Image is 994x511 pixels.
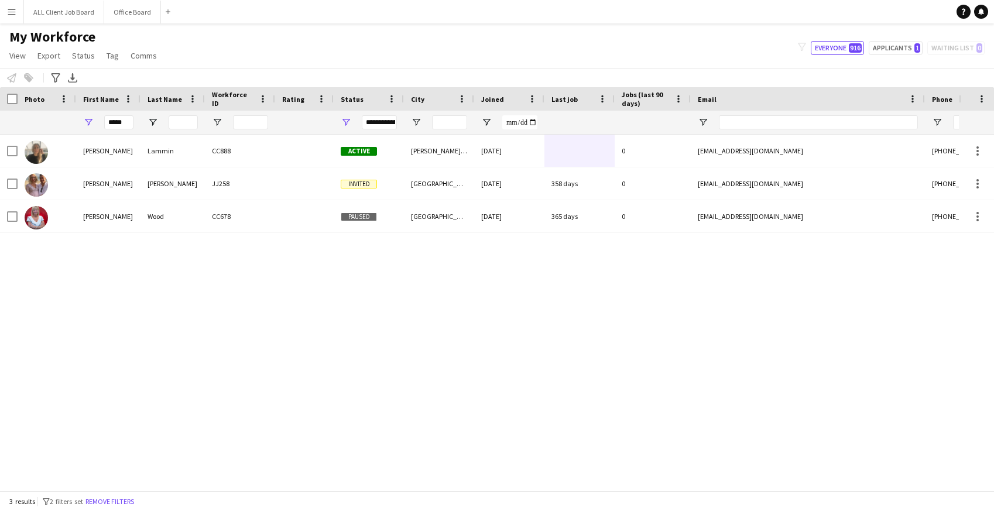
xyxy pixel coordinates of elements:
[691,135,925,167] div: [EMAIL_ADDRESS][DOMAIN_NAME]
[76,200,140,232] div: [PERSON_NAME]
[49,71,63,85] app-action-btn: Advanced filters
[33,48,65,63] a: Export
[615,200,691,232] div: 0
[126,48,162,63] a: Comms
[205,135,275,167] div: CC888
[76,135,140,167] div: [PERSON_NAME]
[25,95,44,104] span: Photo
[107,50,119,61] span: Tag
[811,41,864,55] button: Everyone916
[474,200,544,232] div: [DATE]
[104,1,161,23] button: Office Board
[66,71,80,85] app-action-btn: Export XLSX
[474,135,544,167] div: [DATE]
[140,167,205,200] div: [PERSON_NAME]
[341,180,377,188] span: Invited
[341,95,364,104] span: Status
[140,135,205,167] div: Lammin
[24,1,104,23] button: ALL Client Job Board
[849,43,862,53] span: 916
[481,95,504,104] span: Joined
[37,50,60,61] span: Export
[5,48,30,63] a: View
[83,495,136,508] button: Remove filters
[719,115,918,129] input: Email Filter Input
[72,50,95,61] span: Status
[131,50,157,61] span: Comms
[691,167,925,200] div: [EMAIL_ADDRESS][DOMAIN_NAME]
[169,115,198,129] input: Last Name Filter Input
[67,48,100,63] a: Status
[404,167,474,200] div: [GEOGRAPHIC_DATA]
[233,115,268,129] input: Workforce ID Filter Input
[102,48,124,63] a: Tag
[341,212,377,221] span: Paused
[622,90,670,108] span: Jobs (last 90 days)
[50,497,83,506] span: 2 filters set
[140,200,205,232] div: Wood
[25,140,48,164] img: Julia Lammin
[411,117,421,128] button: Open Filter Menu
[615,135,691,167] div: 0
[205,200,275,232] div: CC678
[212,90,254,108] span: Workforce ID
[25,206,48,229] img: Julia Wood
[432,115,467,129] input: City Filter Input
[691,200,925,232] div: [EMAIL_ADDRESS][DOMAIN_NAME]
[282,95,304,104] span: Rating
[104,115,133,129] input: First Name Filter Input
[9,50,26,61] span: View
[83,95,119,104] span: First Name
[341,147,377,156] span: Active
[148,117,158,128] button: Open Filter Menu
[205,167,275,200] div: JJ258
[212,117,222,128] button: Open Filter Menu
[698,95,717,104] span: Email
[932,117,942,128] button: Open Filter Menu
[932,95,952,104] span: Phone
[148,95,182,104] span: Last Name
[481,117,492,128] button: Open Filter Menu
[698,117,708,128] button: Open Filter Menu
[502,115,537,129] input: Joined Filter Input
[341,117,351,128] button: Open Filter Menu
[404,200,474,232] div: [GEOGRAPHIC_DATA]
[914,43,920,53] span: 1
[544,200,615,232] div: 365 days
[25,173,48,197] img: Julia Weiland
[411,95,424,104] span: City
[544,167,615,200] div: 358 days
[9,28,95,46] span: My Workforce
[83,117,94,128] button: Open Filter Menu
[76,167,140,200] div: [PERSON_NAME]
[474,167,544,200] div: [DATE]
[404,135,474,167] div: [PERSON_NAME][GEOGRAPHIC_DATA]
[551,95,578,104] span: Last job
[869,41,923,55] button: Applicants1
[615,167,691,200] div: 0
